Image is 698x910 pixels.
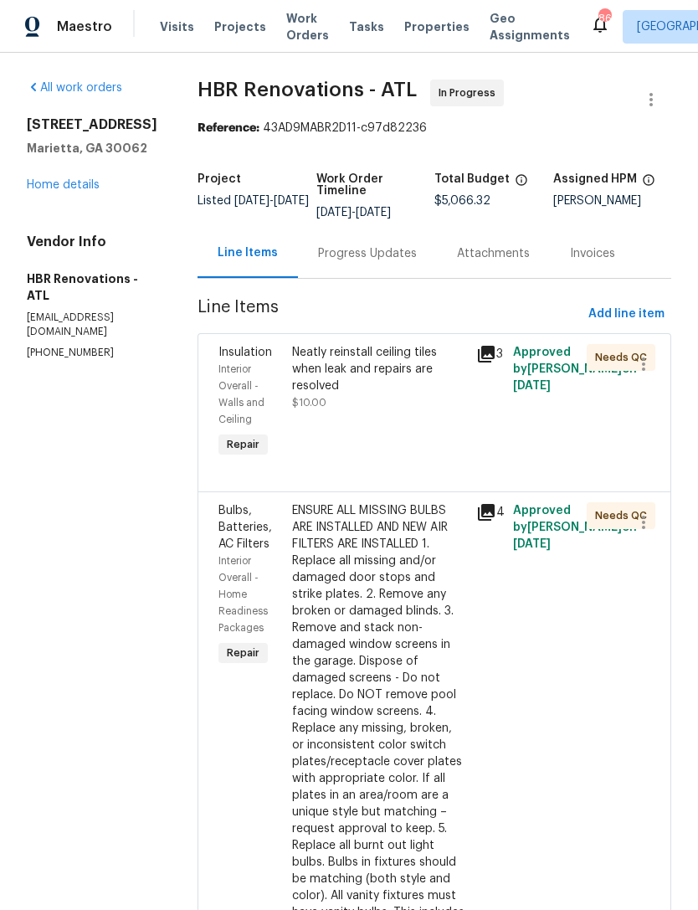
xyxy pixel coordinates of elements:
h5: HBR Renovations - ATL [27,270,157,304]
span: Needs QC [595,507,654,524]
div: Progress Updates [318,245,417,262]
span: Repair [220,645,266,661]
span: The hpm assigned to this work order. [642,173,655,195]
button: Add line item [582,299,671,330]
span: - [316,207,391,219]
span: Insulation [218,347,272,358]
div: Attachments [457,245,530,262]
span: [DATE] [316,207,352,219]
span: The total cost of line items that have been proposed by Opendoor. This sum includes line items th... [515,173,528,195]
span: Approved by [PERSON_NAME] on [513,505,637,550]
div: Invoices [570,245,615,262]
h5: Total Budget [434,173,510,185]
span: Geo Assignments [490,10,570,44]
span: Bulbs, Batteries, AC Filters [218,505,272,550]
span: Work Orders [286,10,329,44]
span: Properties [404,18,470,35]
a: All work orders [27,82,122,94]
span: $10.00 [292,398,326,408]
div: [PERSON_NAME] [553,195,672,207]
span: Projects [214,18,266,35]
div: Neatly reinstall ceiling tiles when leak and repairs are resolved [292,344,466,394]
h5: Work Order Timeline [316,173,435,197]
a: Home details [27,179,100,191]
span: Maestro [57,18,112,35]
h4: Vendor Info [27,234,157,250]
span: Needs QC [595,349,654,366]
p: [PHONE_NUMBER] [27,346,157,360]
span: Repair [220,436,266,453]
div: 3 [476,344,503,364]
span: [DATE] [513,538,551,550]
span: [DATE] [356,207,391,219]
span: Interior Overall - Home Readiness Packages [218,556,268,633]
div: 43AD9MABR2D11-c97d82236 [198,120,671,136]
span: [DATE] [513,380,551,392]
div: 4 [476,502,503,522]
span: [DATE] [274,195,309,207]
span: Add line item [588,304,665,325]
span: Visits [160,18,194,35]
h5: Marietta, GA 30062 [27,140,157,157]
span: In Progress [439,85,502,101]
span: Approved by [PERSON_NAME] on [513,347,637,392]
h2: [STREET_ADDRESS] [27,116,157,133]
span: [DATE] [234,195,269,207]
span: HBR Renovations - ATL [198,80,417,100]
div: Line Items [218,244,278,261]
b: Reference: [198,122,259,134]
span: $5,066.32 [434,195,490,207]
p: [EMAIL_ADDRESS][DOMAIN_NAME] [27,311,157,339]
h5: Assigned HPM [553,173,637,185]
span: Tasks [349,21,384,33]
span: Interior Overall - Walls and Ceiling [218,364,264,424]
span: Listed [198,195,309,207]
h5: Project [198,173,241,185]
div: 86 [598,10,610,27]
span: Line Items [198,299,582,330]
span: - [234,195,309,207]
